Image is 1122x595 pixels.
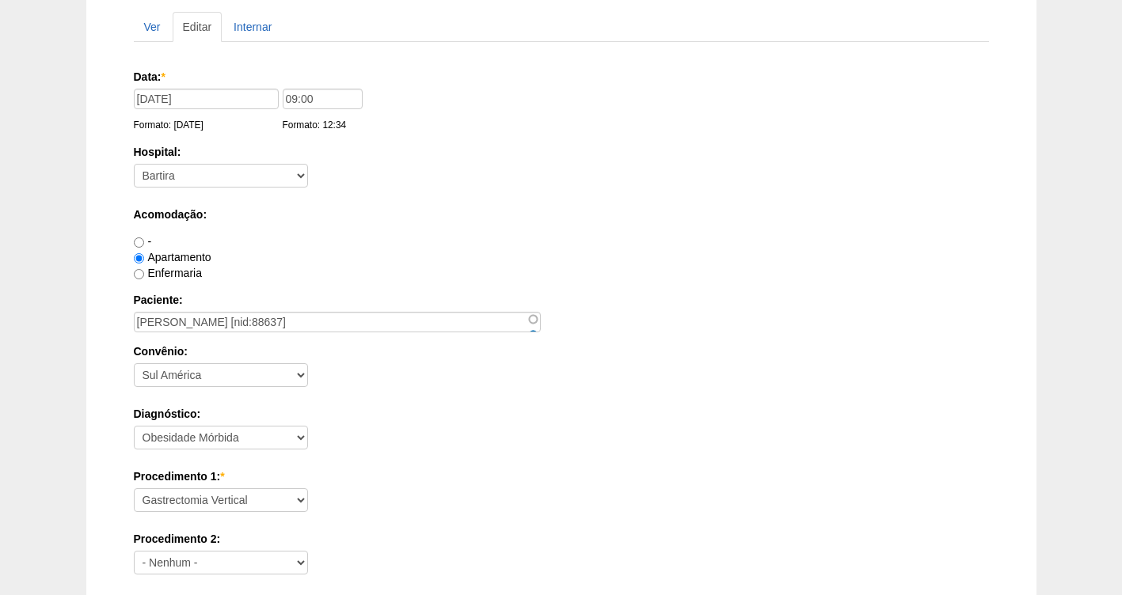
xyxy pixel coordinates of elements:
label: Paciente: [134,292,989,308]
label: Apartamento [134,251,211,263]
div: Formato: 12:34 [283,117,367,133]
span: Este campo é obrigatório. [220,470,224,483]
label: Hospital: [134,144,989,160]
input: Enfermaria [134,269,144,279]
a: Editar [173,12,222,42]
label: Convênio: [134,343,989,359]
label: Diagnóstico: [134,406,989,422]
input: - [134,237,144,248]
a: Internar [223,12,282,42]
div: Formato: [DATE] [134,117,283,133]
input: Apartamento [134,253,144,263]
span: Este campo é obrigatório. [162,70,165,83]
label: Acomodação: [134,207,989,222]
label: Procedimento 2: [134,531,989,547]
label: Data: [134,69,983,85]
label: Procedimento 1: [134,468,989,484]
label: Enfermaria [134,267,202,279]
a: Ver [134,12,171,42]
label: - [134,235,152,248]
